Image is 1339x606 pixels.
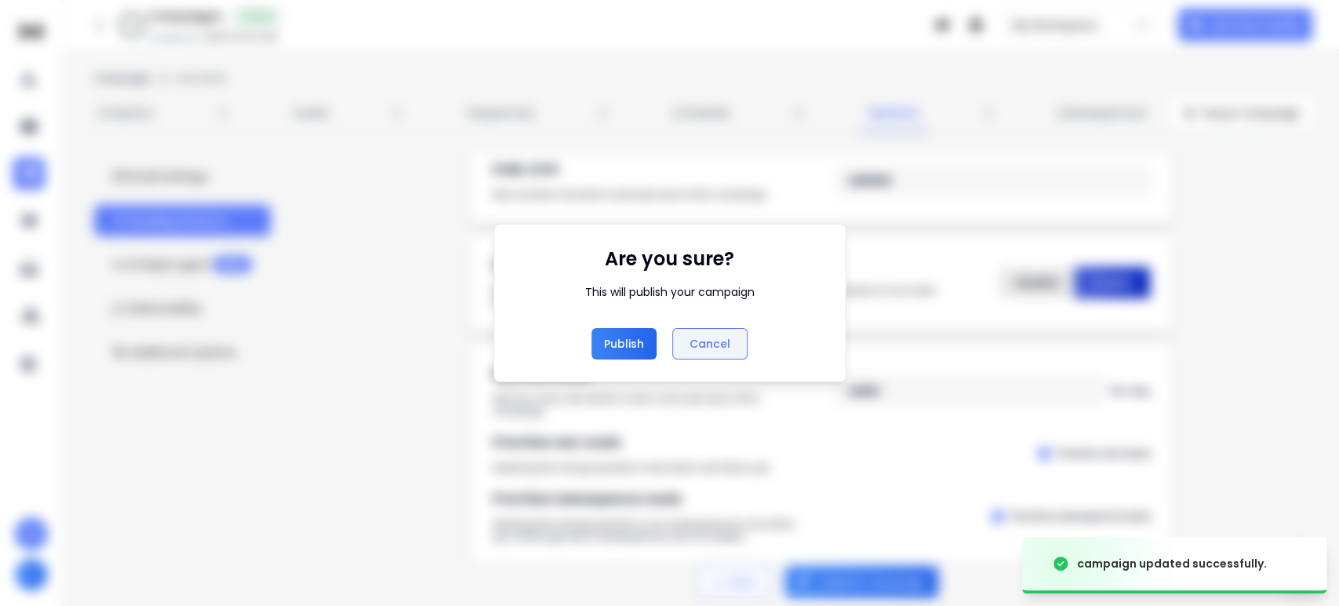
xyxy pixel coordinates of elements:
[605,246,734,272] h1: Are you sure?
[1077,556,1267,571] div: campaign updated successfully.
[591,328,657,360] button: Publish
[585,284,755,300] div: This will publish your campaign
[672,328,748,360] button: Cancel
